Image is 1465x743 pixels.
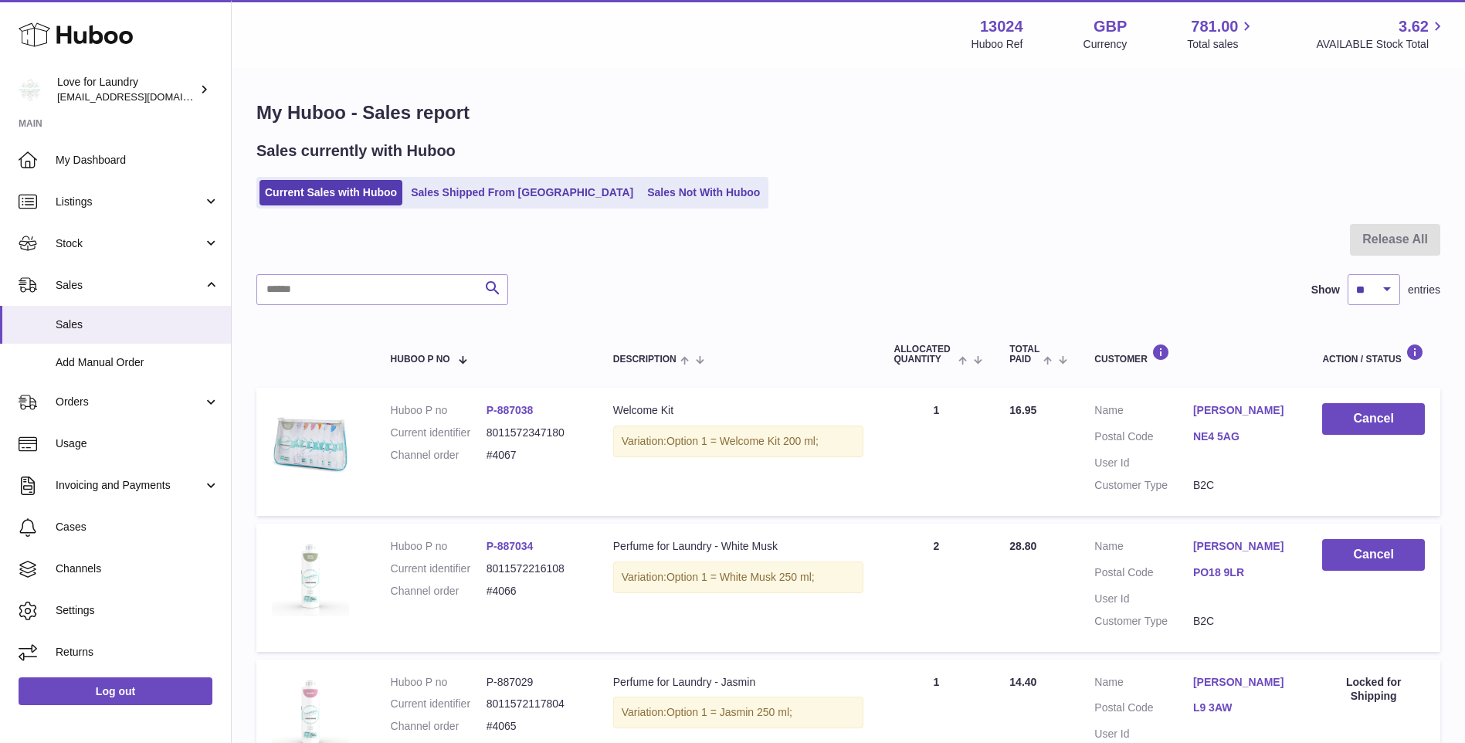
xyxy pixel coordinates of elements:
dt: Channel order [391,448,487,463]
a: P-887038 [487,404,534,416]
dt: Current identifier [391,697,487,711]
a: 781.00 Total sales [1187,16,1256,52]
div: Perfume for Laundry - White Musk [613,539,863,554]
span: Description [613,355,677,365]
dd: 8011572117804 [487,697,582,711]
a: [PERSON_NAME] [1193,675,1292,690]
span: 28.80 [1009,540,1036,552]
a: [PERSON_NAME] [1193,403,1292,418]
dt: Current identifier [391,426,487,440]
dt: User Id [1094,727,1193,741]
dt: Postal Code [1094,565,1193,584]
div: Huboo Ref [972,37,1023,52]
dd: P-887029 [487,675,582,690]
dt: Channel order [391,719,487,734]
a: PO18 9LR [1193,565,1292,580]
span: [EMAIL_ADDRESS][DOMAIN_NAME] [57,90,227,103]
span: Cases [56,520,219,534]
label: Show [1311,283,1340,297]
strong: 13024 [980,16,1023,37]
span: entries [1408,283,1440,297]
button: Cancel [1322,539,1425,571]
strong: GBP [1094,16,1127,37]
dt: Postal Code [1094,701,1193,719]
dt: Customer Type [1094,614,1193,629]
div: Love for Laundry [57,75,196,104]
img: IMG_1639.png [272,539,349,616]
span: Settings [56,603,219,618]
div: Perfume for Laundry - Jasmin [613,675,863,690]
span: Orders [56,395,203,409]
span: ALLOCATED Quantity [894,344,955,365]
span: AVAILABLE Stock Total [1316,37,1446,52]
dt: User Id [1094,592,1193,606]
dd: B2C [1193,478,1292,493]
span: Sales [56,278,203,293]
span: Usage [56,436,219,451]
h2: Sales currently with Huboo [256,141,456,161]
span: Add Manual Order [56,355,219,370]
span: Listings [56,195,203,209]
a: 3.62 AVAILABLE Stock Total [1316,16,1446,52]
span: Invoicing and Payments [56,478,203,493]
div: Variation: [613,426,863,457]
dd: 8011572347180 [487,426,582,440]
button: Cancel [1322,403,1425,435]
div: Locked for Shipping [1322,675,1425,704]
dd: 8011572216108 [487,561,582,576]
div: Customer [1094,344,1291,365]
dd: #4066 [487,584,582,599]
span: Total paid [1009,344,1039,365]
span: Option 1 = White Musk 250 ml; [666,571,815,583]
dt: Name [1094,675,1193,694]
a: [PERSON_NAME] [1193,539,1292,554]
a: NE4 5AG [1193,429,1292,444]
span: Sales [56,317,219,332]
dd: #4065 [487,719,582,734]
span: Option 1 = Jasmin 250 ml; [666,706,792,718]
img: info@loveforlaundry.co.uk [19,78,42,101]
span: 3.62 [1399,16,1429,37]
div: Action / Status [1322,344,1425,365]
dt: Name [1094,539,1193,558]
dt: User Id [1094,456,1193,470]
a: Sales Not With Huboo [642,180,765,205]
div: Variation: [613,697,863,728]
dd: #4067 [487,448,582,463]
dt: Huboo P no [391,403,487,418]
a: Sales Shipped From [GEOGRAPHIC_DATA] [405,180,639,205]
a: L9 3AW [1193,701,1292,715]
h1: My Huboo - Sales report [256,100,1440,125]
dt: Postal Code [1094,429,1193,448]
dd: B2C [1193,614,1292,629]
span: Channels [56,561,219,576]
dt: Customer Type [1094,478,1193,493]
dt: Current identifier [391,561,487,576]
span: My Dashboard [56,153,219,168]
div: Currency [1083,37,1128,52]
span: Returns [56,645,219,660]
td: 1 [879,388,995,516]
dt: Huboo P no [391,675,487,690]
span: 16.95 [1009,404,1036,416]
span: Huboo P no [391,355,450,365]
a: Current Sales with Huboo [259,180,402,205]
a: P-887034 [487,540,534,552]
span: 781.00 [1191,16,1238,37]
td: 2 [879,524,995,652]
span: Option 1 = Welcome Kit 200 ml; [666,435,819,447]
img: 130241751113322.jpg [272,403,349,480]
span: 14.40 [1009,676,1036,688]
span: Total sales [1187,37,1256,52]
a: Log out [19,677,212,705]
dt: Huboo P no [391,539,487,554]
div: Variation: [613,561,863,593]
dt: Name [1094,403,1193,422]
dt: Channel order [391,584,487,599]
span: Stock [56,236,203,251]
div: Welcome Kit [613,403,863,418]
